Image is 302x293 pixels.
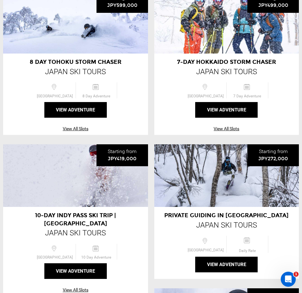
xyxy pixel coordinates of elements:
button: View Adventure [44,263,107,279]
span: 1 [294,272,299,277]
span: JPY599,000 [107,2,137,8]
span: Japan Ski Tours [196,221,257,229]
span: JPY499,000 [258,2,288,8]
span: Daily Rate [228,249,266,253]
span: Japan Ski Tours [45,229,106,237]
span: 10-Day Indy Pass Ski Trip | [GEOGRAPHIC_DATA] [35,212,116,227]
a: View All Slots [3,284,148,293]
span: Starting from [258,148,288,162]
span: Japan Ski Tours [196,67,257,76]
span: [GEOGRAPHIC_DATA] [34,94,75,98]
span: JPY419,000 [108,156,136,162]
span: [GEOGRAPHIC_DATA] [185,94,226,98]
span: Private Guiding in [GEOGRAPHIC_DATA] [164,212,289,219]
span: Japan Ski Tours [45,67,106,76]
button: View Adventure [44,102,107,118]
a: View All Slots [3,122,148,132]
span: 8 Day Tohoku Storm Chaser [30,59,121,65]
span: 7 Day Adventure [227,94,268,98]
span: 10 Day Adventure [76,255,117,260]
span: [GEOGRAPHIC_DATA] [185,248,226,252]
span: Starting from [108,148,136,162]
span: [GEOGRAPHIC_DATA] [34,255,75,260]
a: View All Slots [154,122,299,132]
span: JPY272,000 [258,156,288,162]
button: View Adventure [195,257,258,272]
iframe: Intercom live chat [281,272,296,287]
button: View Adventure [195,102,258,118]
span: 8 Day Adventure [76,94,117,98]
span: 7-Day Hokkaido Storm Chaser [177,59,276,65]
